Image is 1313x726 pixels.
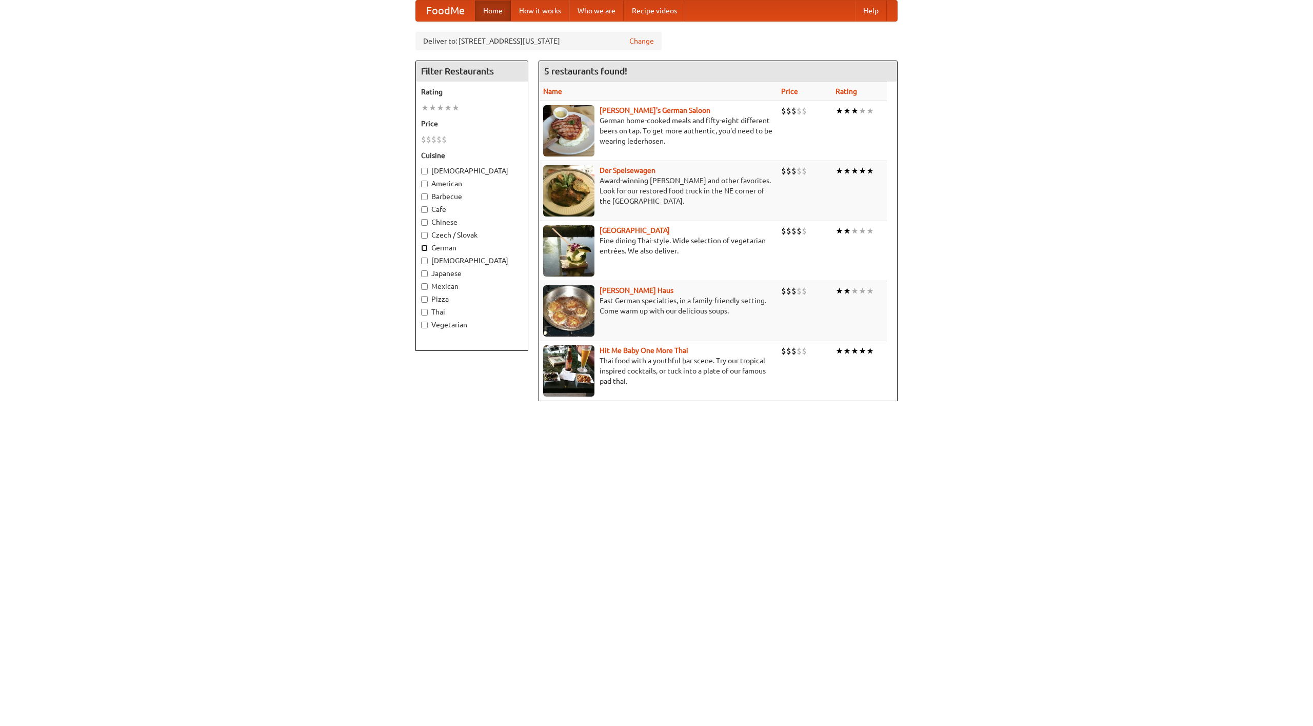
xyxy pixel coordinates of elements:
input: Japanese [421,270,428,277]
input: Czech / Slovak [421,232,428,239]
img: babythai.jpg [543,345,594,397]
li: ★ [859,225,866,237]
li: $ [442,134,447,145]
li: ★ [843,285,851,297]
li: ★ [851,165,859,176]
li: ★ [866,165,874,176]
input: [DEMOGRAPHIC_DATA] [421,258,428,264]
label: Thai [421,307,523,317]
li: $ [436,134,442,145]
li: ★ [843,165,851,176]
label: Cafe [421,204,523,214]
li: $ [786,225,791,237]
input: Vegetarian [421,322,428,328]
a: Price [781,87,798,95]
a: Rating [835,87,857,95]
input: Thai [421,309,428,316]
li: ★ [859,105,866,116]
li: ★ [851,225,859,237]
h5: Rating [421,87,523,97]
li: $ [791,165,797,176]
li: $ [426,134,431,145]
a: How it works [511,1,569,21]
a: [GEOGRAPHIC_DATA] [600,226,670,234]
li: ★ [859,345,866,357]
a: [PERSON_NAME] Haus [600,286,673,295]
li: ★ [851,345,859,357]
p: German home-cooked meals and fifty-eight different beers on tap. To get more authentic, you'd nee... [543,115,773,146]
li: ★ [866,345,874,357]
li: $ [786,105,791,116]
h4: Filter Restaurants [416,61,528,82]
li: ★ [835,285,843,297]
label: [DEMOGRAPHIC_DATA] [421,256,523,266]
li: ★ [843,345,851,357]
input: German [421,245,428,251]
label: Vegetarian [421,320,523,330]
li: $ [781,165,786,176]
li: $ [791,105,797,116]
li: ★ [859,165,866,176]
li: $ [781,345,786,357]
li: ★ [835,105,843,116]
li: $ [421,134,426,145]
p: Fine dining Thai-style. Wide selection of vegetarian entrées. We also deliver. [543,236,773,256]
h5: Price [421,119,523,129]
li: ★ [421,102,429,113]
li: $ [791,225,797,237]
li: ★ [859,285,866,297]
li: ★ [851,285,859,297]
li: ★ [866,105,874,116]
img: speisewagen.jpg [543,165,594,217]
input: Chinese [421,219,428,226]
a: Home [475,1,511,21]
li: $ [802,345,807,357]
li: ★ [835,165,843,176]
input: Cafe [421,206,428,213]
li: $ [797,225,802,237]
img: esthers.jpg [543,105,594,156]
li: $ [797,165,802,176]
input: [DEMOGRAPHIC_DATA] [421,168,428,174]
li: ★ [436,102,444,113]
li: ★ [851,105,859,116]
input: American [421,181,428,187]
li: $ [781,285,786,297]
label: German [421,243,523,253]
li: $ [791,345,797,357]
li: ★ [429,102,436,113]
ng-pluralize: 5 restaurants found! [544,66,627,76]
li: $ [802,105,807,116]
a: Recipe videos [624,1,685,21]
li: $ [797,345,802,357]
img: satay.jpg [543,225,594,277]
li: ★ [835,225,843,237]
input: Barbecue [421,193,428,200]
li: $ [781,225,786,237]
li: ★ [866,285,874,297]
li: ★ [843,225,851,237]
a: Der Speisewagen [600,166,655,174]
li: ★ [866,225,874,237]
li: $ [786,165,791,176]
li: ★ [835,345,843,357]
p: Award-winning [PERSON_NAME] and other favorites. Look for our restored food truck in the NE corne... [543,175,773,206]
a: [PERSON_NAME]'s German Saloon [600,106,710,114]
label: Pizza [421,294,523,304]
img: kohlhaus.jpg [543,285,594,337]
li: $ [781,105,786,116]
li: ★ [444,102,452,113]
a: Hit Me Baby One More Thai [600,346,688,355]
p: Thai food with a youthful bar scene. Try our tropical inspired cocktails, or tuck into a plate of... [543,356,773,386]
label: Barbecue [421,191,523,202]
p: East German specialties, in a family-friendly setting. Come warm up with our delicious soups. [543,296,773,316]
a: Help [855,1,887,21]
h5: Cuisine [421,150,523,161]
li: $ [786,345,791,357]
li: $ [791,285,797,297]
